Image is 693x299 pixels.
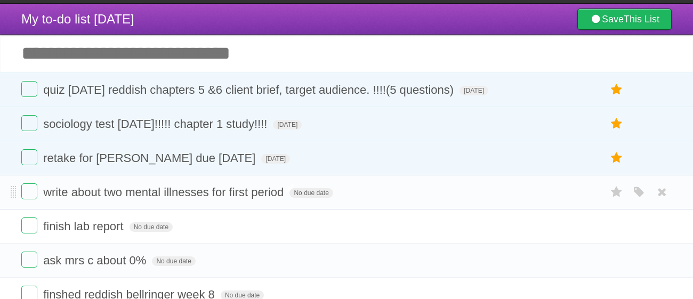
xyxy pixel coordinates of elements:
[261,154,290,164] span: [DATE]
[152,256,195,266] span: No due date
[21,115,37,131] label: Done
[43,220,126,233] span: finish lab report
[607,81,627,99] label: Star task
[21,183,37,199] label: Done
[21,12,134,26] span: My to-do list [DATE]
[21,217,37,233] label: Done
[607,115,627,133] label: Star task
[624,14,659,25] b: This List
[130,222,173,232] span: No due date
[21,81,37,97] label: Done
[289,188,333,198] span: No due date
[43,151,258,165] span: retake for [PERSON_NAME] due [DATE]
[21,149,37,165] label: Done
[43,185,286,199] span: write about two mental illnesses for first period
[460,86,488,95] span: [DATE]
[43,254,149,267] span: ask mrs c about 0%
[43,117,270,131] span: sociology test [DATE]!!!!! chapter 1 study!!!!
[273,120,302,130] span: [DATE]
[607,183,627,201] label: Star task
[43,83,456,96] span: quiz [DATE] reddish chapters 5 &6 client brief, target audience. !!!!(5 questions)
[577,9,672,30] a: SaveThis List
[21,252,37,268] label: Done
[607,149,627,167] label: Star task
